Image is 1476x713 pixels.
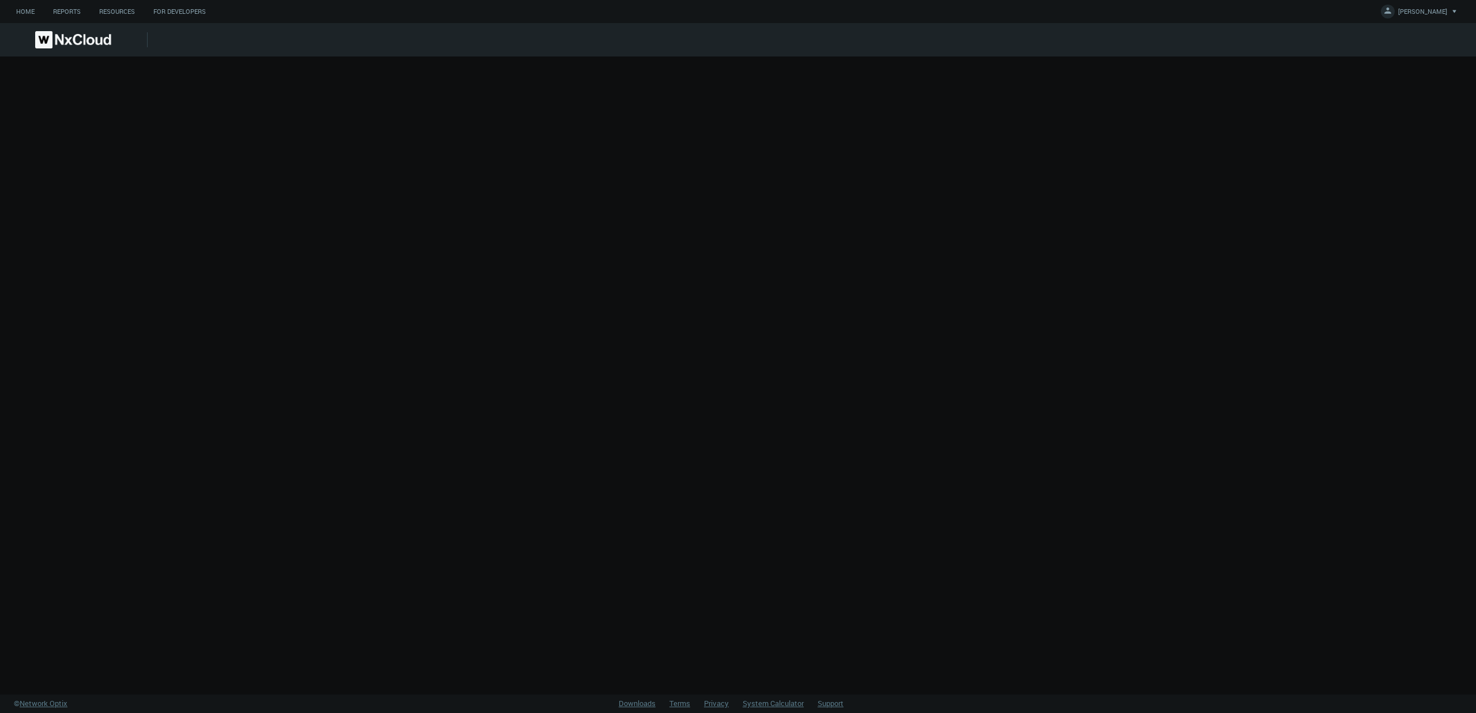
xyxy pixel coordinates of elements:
[14,698,67,710] a: ©Network Optix
[7,5,44,19] a: Home
[743,698,804,708] a: System Calculator
[619,698,656,708] a: Downloads
[35,31,111,48] img: Nx Cloud logo
[44,5,90,19] a: Reports
[20,698,67,708] span: Network Optix
[144,5,215,19] a: For Developers
[1398,7,1447,20] span: [PERSON_NAME]
[669,698,690,708] a: Terms
[90,5,144,19] a: Resources
[704,698,729,708] a: Privacy
[818,698,844,708] a: Support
